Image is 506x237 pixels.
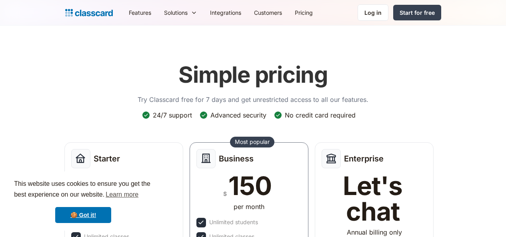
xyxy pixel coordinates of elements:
[204,4,248,22] a: Integrations
[138,95,368,104] p: Try Classcard free for 7 days and get unrestricted access to all our features.
[219,154,254,163] h2: Business
[122,4,158,22] a: Features
[248,4,288,22] a: Customers
[178,62,328,88] h1: Simple pricing
[223,189,227,199] div: $
[65,7,113,18] a: Logo
[344,154,384,163] h2: Enterprise
[94,154,120,163] h2: Starter
[6,171,160,231] div: cookieconsent
[55,207,111,223] a: dismiss cookie message
[209,218,258,227] div: Unlimited students
[393,5,441,20] a: Start for free
[364,8,382,17] div: Log in
[400,8,435,17] div: Start for free
[358,4,388,21] a: Log in
[228,173,271,199] div: 150
[235,138,270,146] div: Most popular
[285,111,356,119] div: No credit card required
[158,4,204,22] div: Solutions
[153,111,192,119] div: 24/7 support
[347,227,402,237] div: Annual billing only
[14,179,152,201] span: This website uses cookies to ensure you get the best experience on our website.
[288,4,319,22] a: Pricing
[164,8,188,17] div: Solutions
[234,202,264,211] div: per month
[322,173,424,224] div: Let's chat
[210,111,266,119] div: Advanced security
[104,189,140,201] a: learn more about cookies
